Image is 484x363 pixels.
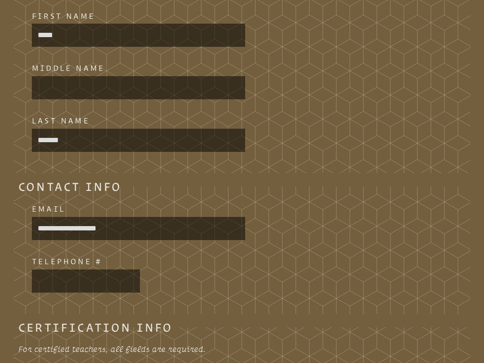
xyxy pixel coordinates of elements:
h3: Email [32,203,452,215]
legend: Certification Info [18,322,173,333]
h3: Middle Name [32,62,452,75]
h3: Last Name [32,115,452,127]
h3: First Name [32,10,452,23]
legend: Contact Info [18,181,122,192]
p: For certified teachers, all fields are required. [18,343,250,355]
h3: Telephone # [32,255,452,268]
